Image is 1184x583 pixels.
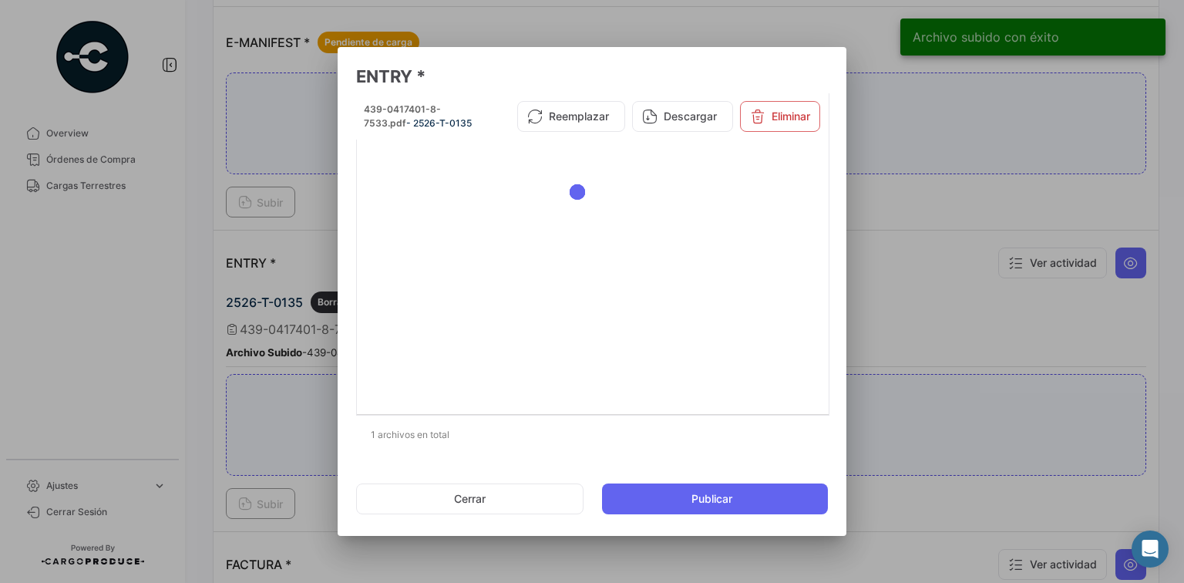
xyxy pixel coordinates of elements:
[691,491,732,507] span: Publicar
[632,101,733,132] button: Descargar
[356,484,584,514] button: Cerrar
[406,117,472,129] span: - 2526-T-0135
[1132,531,1169,568] div: Abrir Intercom Messenger
[356,416,828,454] div: 1 archivos en total
[517,101,625,132] button: Reemplazar
[602,484,828,514] button: Publicar
[740,101,820,132] button: Eliminar
[364,103,441,129] span: 439-0417401-8-7533.pdf
[356,66,828,87] h3: ENTRY *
